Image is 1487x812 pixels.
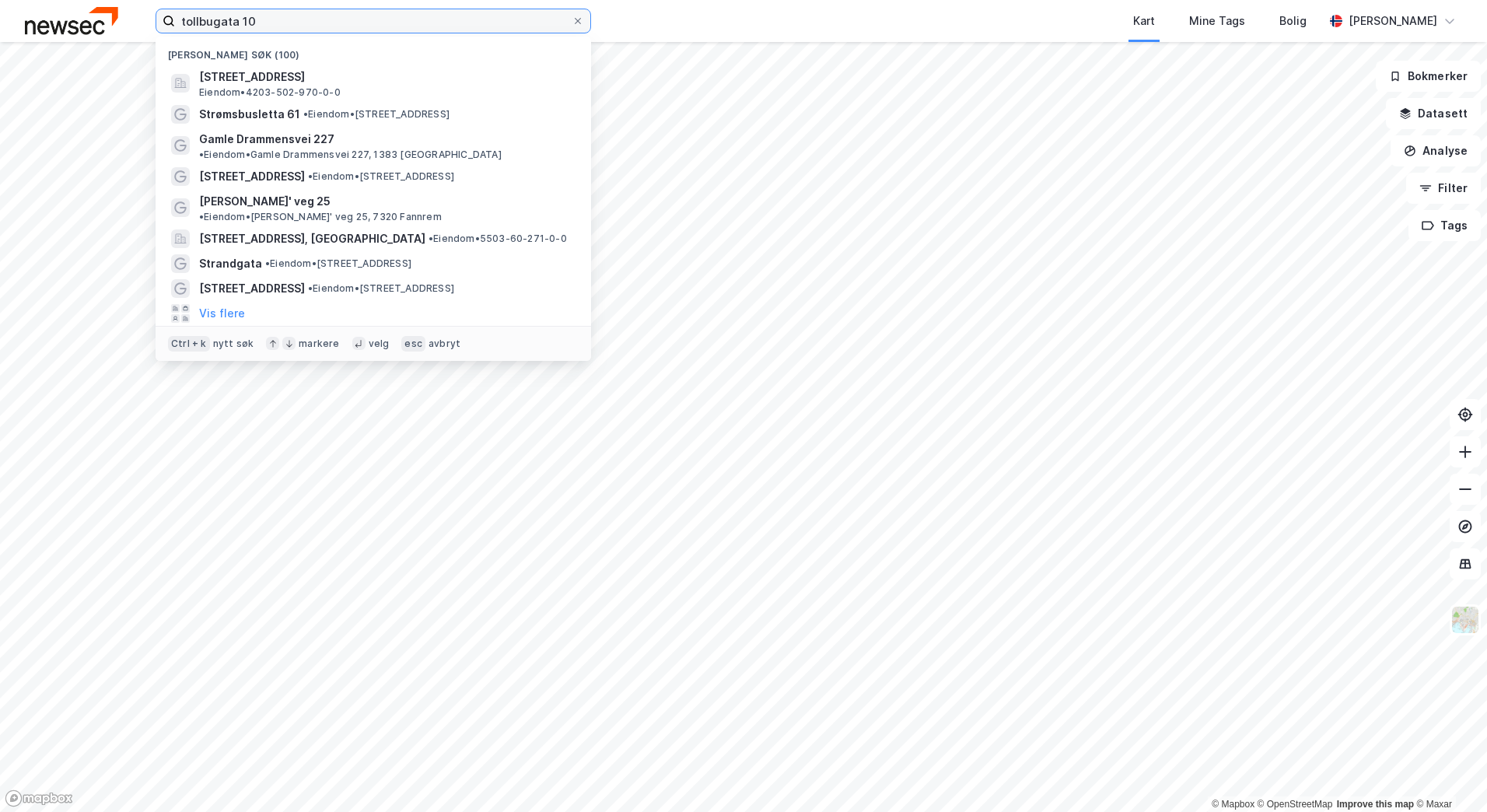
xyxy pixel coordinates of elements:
[199,149,204,160] span: •
[1406,173,1481,204] button: Filter
[401,336,425,352] div: esc
[265,257,411,270] span: Eiendom • [STREET_ADDRESS]
[199,211,442,223] span: Eiendom • [PERSON_NAME]' veg 25, 7320 Fannrem
[1349,12,1437,30] div: [PERSON_NAME]
[199,304,245,323] button: Vis flere
[156,37,591,65] div: [PERSON_NAME] søk (100)
[1409,737,1487,812] iframe: Chat Widget
[199,279,305,298] span: [STREET_ADDRESS]
[1376,61,1481,92] button: Bokmerker
[299,338,339,350] div: markere
[1258,799,1333,810] a: OpenStreetMap
[199,105,300,124] span: Strømsbusletta 61
[25,7,118,34] img: newsec-logo.f6e21ccffca1b3a03d2d.png
[199,167,305,186] span: [STREET_ADDRESS]
[303,108,308,120] span: •
[175,9,572,33] input: Søk på adresse, matrikkel, gårdeiere, leietakere eller personer
[1212,799,1254,810] a: Mapbox
[5,789,73,807] a: Mapbox homepage
[1279,12,1307,30] div: Bolig
[303,108,450,121] span: Eiendom • [STREET_ADDRESS]
[213,338,254,350] div: nytt søk
[199,68,572,86] span: [STREET_ADDRESS]
[199,254,262,273] span: Strandgata
[199,86,341,99] span: Eiendom • 4203-502-970-0-0
[369,338,390,350] div: velg
[308,282,454,295] span: Eiendom • [STREET_ADDRESS]
[1409,737,1487,812] div: Kontrollprogram for chat
[199,192,331,211] span: [PERSON_NAME]' veg 25
[168,336,210,352] div: Ctrl + k
[308,282,313,294] span: •
[1189,12,1245,30] div: Mine Tags
[1391,135,1481,166] button: Analyse
[308,170,313,182] span: •
[1133,12,1155,30] div: Kart
[1337,799,1414,810] a: Improve this map
[1386,98,1481,129] button: Datasett
[199,149,502,161] span: Eiendom • Gamle Drammensvei 227, 1383 [GEOGRAPHIC_DATA]
[1450,605,1480,635] img: Z
[429,338,460,350] div: avbryt
[308,170,454,183] span: Eiendom • [STREET_ADDRESS]
[429,233,433,244] span: •
[1408,210,1481,241] button: Tags
[199,211,204,222] span: •
[199,229,425,248] span: [STREET_ADDRESS], [GEOGRAPHIC_DATA]
[265,257,270,269] span: •
[199,130,334,149] span: Gamle Drammensvei 227
[429,233,567,245] span: Eiendom • 5503-60-271-0-0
